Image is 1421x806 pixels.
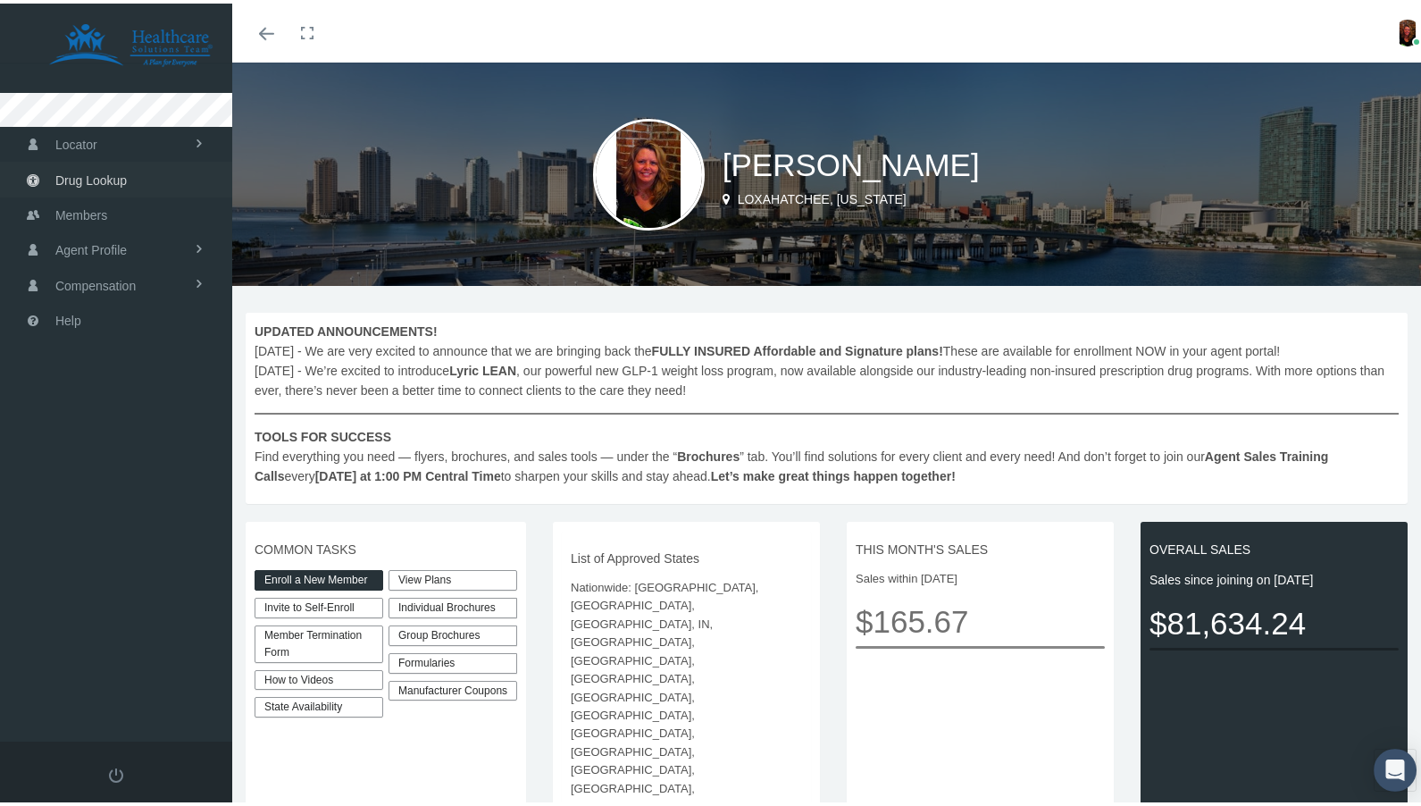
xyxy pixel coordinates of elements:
[652,340,943,355] b: FULLY INSURED Affordable and Signature plans!
[55,230,127,264] span: Agent Profile
[1374,745,1417,788] div: Open Intercom Messenger
[1149,595,1399,644] span: $81,634.24
[389,650,517,670] div: Formularies
[738,189,907,203] span: Loxahatchee, [US_STATE]
[389,594,517,615] div: Individual Brochures
[1394,16,1421,43] img: S_Profile_Picture_10259.jpg
[23,20,238,64] img: HEALTHCARE SOLUTIONS TEAM, LLC
[255,318,1399,483] span: [DATE] - We are very excited to announce that we are bringing back the These are available for en...
[255,594,383,615] a: Invite to Self-Enroll
[255,567,383,587] a: Enroll a New Member
[856,536,1105,556] span: THIS MONTH'S SALES
[255,536,517,556] span: COMMON TASKS
[255,426,391,441] b: TOOLS FOR SUCCESS
[1149,567,1399,586] span: Sales since joining on [DATE]
[389,677,517,698] a: Manufacturer Coupons
[593,115,705,227] img: S_Profile_Picture_10259.jpg
[723,144,980,179] span: [PERSON_NAME]
[389,567,517,587] a: View Plans
[255,667,383,687] a: How to Videos
[711,466,956,480] b: Let’s make great things happen together!
[677,446,740,460] b: Brochures
[449,360,516,374] b: Lyric LEAN
[856,593,1105,642] span: $165.67
[55,265,136,299] span: Compensation
[55,124,97,158] span: Locator
[255,321,438,335] b: UPDATED ANNOUNCEMENTS!
[389,622,517,642] div: Group Brochures
[856,567,1105,584] span: Sales within [DATE]
[1149,536,1399,556] span: OVERALL SALES
[55,195,107,229] span: Members
[255,622,383,659] a: Member Termination Form
[55,160,127,194] span: Drug Lookup
[255,693,383,714] a: State Availability
[55,300,81,334] span: Help
[571,545,802,565] span: List of Approved States
[315,466,501,480] b: [DATE] at 1:00 PM Central Time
